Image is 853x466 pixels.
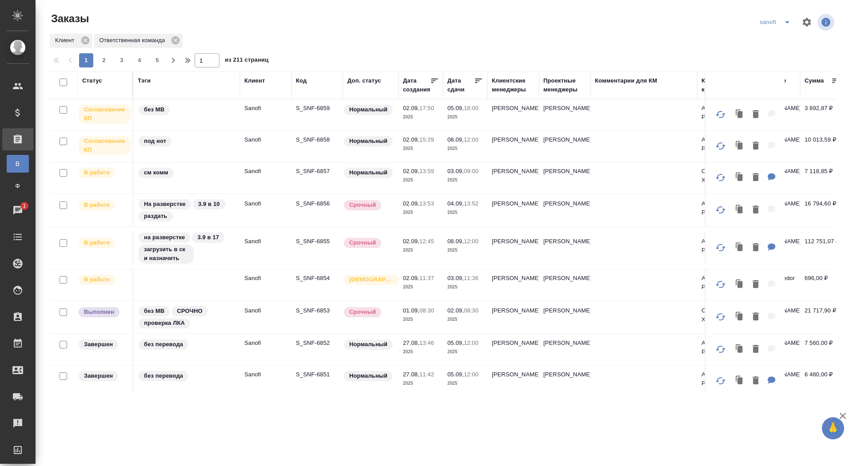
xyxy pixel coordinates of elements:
[800,366,845,397] td: 6 480,00 ₽
[349,137,387,146] p: Нормальный
[447,246,483,255] p: 2025
[800,302,845,333] td: 21 717,90 ₽
[710,339,731,360] button: Обновить
[403,348,438,356] p: 2025
[757,15,796,29] div: split button
[144,105,164,114] p: без МВ
[343,339,394,351] div: Статус по умолчанию для стандартных заказов
[447,168,464,174] p: 03.09,
[403,379,438,388] p: 2025
[447,315,483,324] p: 2025
[731,169,748,187] button: Клонировать
[748,340,763,359] button: Удалить
[447,379,483,388] p: 2025
[731,308,748,326] button: Клонировать
[138,167,235,179] div: см комм
[84,340,113,349] p: Завершен
[296,274,339,283] p: S_SNF-6854
[539,269,590,300] td: [PERSON_NAME]
[144,200,186,209] p: На разверстке
[144,245,188,263] p: загрузить в ск и назначить
[244,339,287,348] p: Sanofi
[296,104,339,113] p: S_SNF-6859
[710,274,731,295] button: Обновить
[710,135,731,157] button: Обновить
[702,167,744,185] p: ООО "ОПЕЛЛА ХЕЛСКЕА"
[464,105,478,111] p: 18:00
[731,137,748,155] button: Клонировать
[464,307,478,314] p: 08:30
[343,167,394,179] div: Статус по умолчанию для стандартных заказов
[748,308,763,326] button: Удалить
[702,135,744,153] p: АО "Санофи Россия"
[244,135,287,144] p: Sanofi
[447,144,483,153] p: 2025
[84,137,125,154] p: Согласование КП
[447,136,464,143] p: 08.09,
[144,168,168,177] p: см комм
[800,334,845,365] td: 7 560,00 ₽
[419,371,434,378] p: 11:42
[702,199,744,217] p: АО "Санофи Россия"
[702,237,744,255] p: АО "Санофи Россия"
[403,76,430,94] div: Дата создания
[296,370,339,379] p: S_SNF-6851
[464,340,478,346] p: 12:00
[55,36,78,45] p: Клиент
[403,283,438,292] p: 2025
[84,168,110,177] p: В работе
[244,76,265,85] div: Клиент
[403,144,438,153] p: 2025
[539,99,590,130] td: [PERSON_NAME]
[539,366,590,397] td: [PERSON_NAME]
[403,105,419,111] p: 02.09,
[403,168,419,174] p: 02.09,
[710,167,731,188] button: Обновить
[539,195,590,226] td: [PERSON_NAME]
[343,237,394,249] div: Выставляется автоматически, если на указанный объем услуг необходимо больше времени в стандартном...
[349,308,376,316] p: Срочный
[447,105,464,111] p: 05.09,
[800,233,845,264] td: 112 751,07 ₽
[244,237,287,246] p: Sanofi
[138,104,235,116] div: без МВ
[225,55,268,67] span: из 211 страниц
[447,238,464,245] p: 08.09,
[748,239,763,257] button: Удалить
[150,56,164,65] span: 5
[464,275,478,281] p: 11:36
[78,274,128,286] div: Выставляет ПМ после принятия заказа от КМа
[115,56,129,65] span: 3
[447,208,483,217] p: 2025
[144,233,185,242] p: на разверстке
[296,237,339,246] p: S_SNF-6855
[7,177,29,195] a: Ф
[731,276,748,294] button: Клонировать
[349,371,387,380] p: Нормальный
[825,419,841,438] span: 🙏
[800,131,845,162] td: 10 013,59 ₽
[539,131,590,162] td: [PERSON_NAME]
[343,370,394,382] div: Статус по умолчанию для стандартных заказов
[349,105,387,114] p: Нормальный
[419,105,434,111] p: 17:50
[347,76,381,85] div: Доп. статус
[244,370,287,379] p: Sanofi
[349,275,394,284] p: [DEMOGRAPHIC_DATA]
[447,348,483,356] p: 2025
[800,195,845,226] td: 16 794,60 ₽
[710,370,731,391] button: Обновить
[805,76,824,85] div: Сумма
[138,198,235,222] div: На разверстке, 3.9 в 10, раздать
[84,238,110,247] p: В работе
[702,370,744,388] p: АО "Санофи Россия"
[710,104,731,125] button: Обновить
[97,56,111,65] span: 2
[403,246,438,255] p: 2025
[17,201,31,210] span: 1
[403,208,438,217] p: 2025
[403,238,419,245] p: 02.09,
[296,167,339,176] p: S_SNF-6857
[748,137,763,155] button: Удалить
[138,339,235,351] div: без перевода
